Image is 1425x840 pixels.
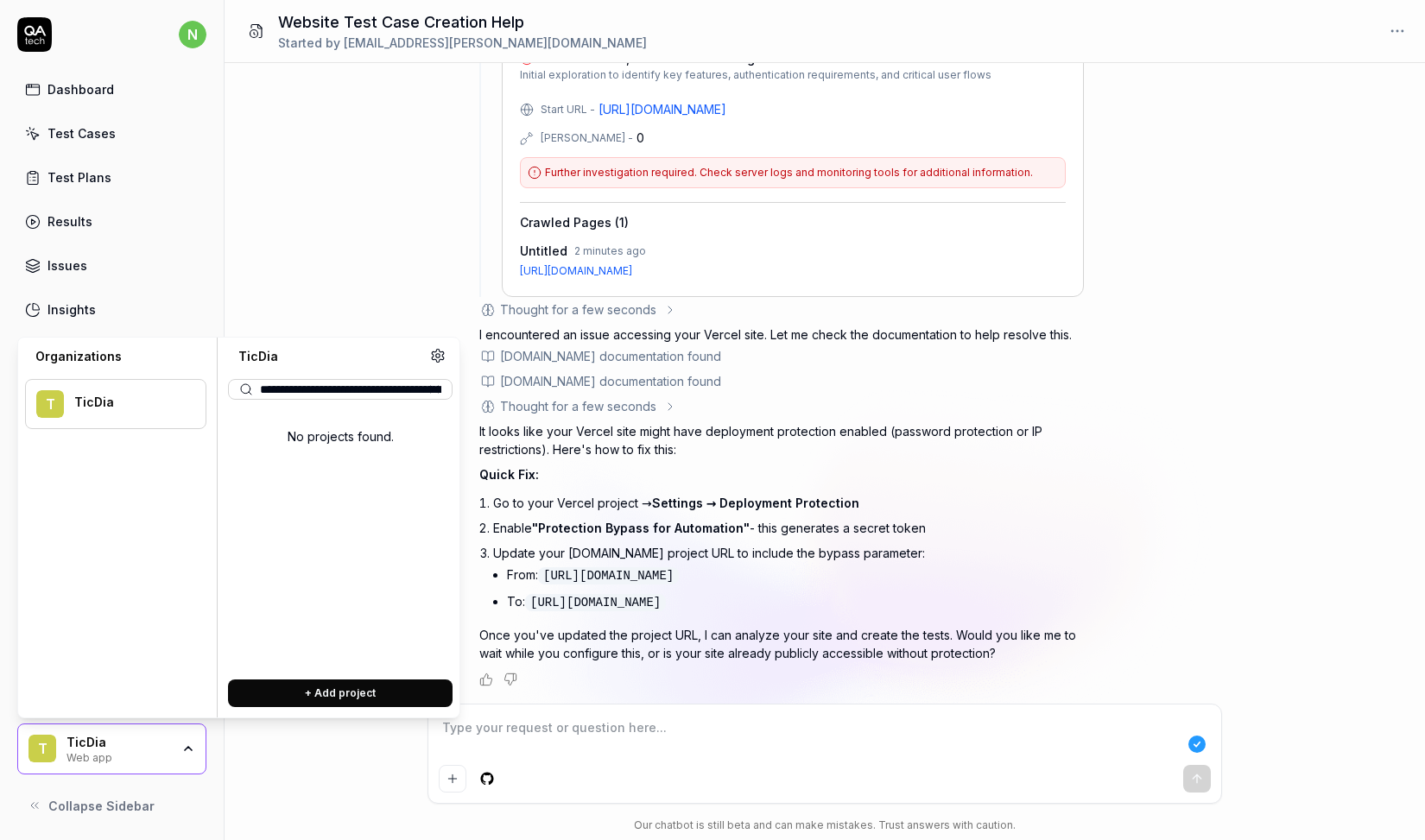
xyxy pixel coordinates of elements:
[532,521,750,535] span: "Protection Bypass for Automation"
[479,626,1084,662] p: Once you've updated the project URL, I can analyze your site and create the tests. Would you like...
[47,168,111,186] div: Test Plans
[228,679,453,707] button: + Add project
[427,818,1222,833] div: Our chatbot is still beta and can make mistakes. Trust answers with caution.
[479,467,539,482] span: Quick Fix:
[74,395,183,410] div: TicDia
[507,562,1084,589] li: From:
[278,34,647,52] div: Started by
[538,567,679,584] code: [URL][DOMAIN_NAME]
[66,735,170,750] div: TicDia
[500,397,656,415] div: Thought for a few seconds
[652,496,860,510] span: Settings → Deployment Protection
[228,407,453,466] div: No projects found.
[47,80,114,98] div: Dashboard
[17,249,206,282] a: Issues
[493,540,1084,619] li: Update your [DOMAIN_NAME] project URL to include the bypass parameter:
[344,35,647,50] span: [EMAIL_ADDRESS][PERSON_NAME][DOMAIN_NAME]
[503,673,517,686] button: Negative feedback
[17,788,206,823] button: Collapse Sidebar
[493,490,1084,515] li: Go to your Vercel project →
[520,213,629,231] h4: Crawled Pages ( 1 )
[179,21,206,48] span: n
[507,589,1084,616] li: To:
[430,348,446,369] a: Organization settings
[228,348,430,365] div: TicDia
[17,293,206,326] a: Insights
[179,17,206,52] button: n
[17,723,206,775] button: TTicDiaWeb app
[500,347,721,365] div: [DOMAIN_NAME] documentation found
[500,300,656,319] div: Thought for a few seconds
[66,749,170,763] div: Web app
[520,263,1066,279] a: [URL][DOMAIN_NAME]
[25,379,206,429] button: TTicDia
[541,102,595,117] div: Start URL -
[17,73,206,106] a: Dashboard
[545,165,1033,180] span: Further investigation required. Check server logs and monitoring tools for additional information.
[47,300,96,319] div: Insights
[36,390,64,418] span: T
[17,205,206,238] a: Results
[47,212,92,231] div: Results
[479,673,493,686] button: Positive feedback
[493,515,1084,540] li: Enable - this generates a secret token
[574,243,646,259] span: 2 minutes ago
[278,10,647,34] h1: Website Test Case Creation Help
[520,242,567,260] span: Untitled
[525,594,666,611] code: [URL][DOMAIN_NAME]
[500,372,721,390] div: [DOMAIN_NAME] documentation found
[541,130,633,146] div: [PERSON_NAME] -
[47,256,87,275] div: Issues
[17,117,206,150] a: Test Cases
[25,348,206,365] div: Organizations
[228,407,453,666] div: Suggestions
[479,422,1084,458] p: It looks like your Vercel site might have deployment protection enabled (password protection or I...
[47,124,116,142] div: Test Cases
[28,735,56,762] span: T
[636,129,644,147] div: 0
[48,797,155,815] span: Collapse Sidebar
[479,325,1084,344] p: I encountered an issue accessing your Vercel site. Let me check the documentation to help resolve...
[520,67,991,83] span: Initial exploration to identify key features, authentication requirements, and critical user flows
[17,161,206,194] a: Test Plans
[598,100,726,118] a: [URL][DOMAIN_NAME]
[439,765,466,793] button: Add attachment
